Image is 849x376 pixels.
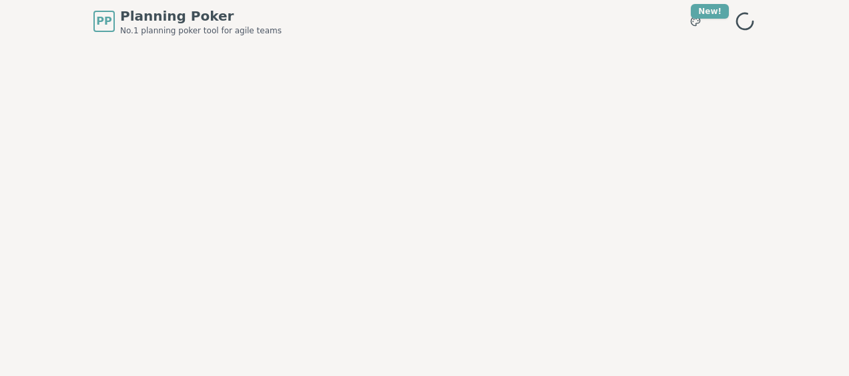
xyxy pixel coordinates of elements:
button: New! [683,9,707,33]
div: New! [691,4,729,19]
span: No.1 planning poker tool for agile teams [120,25,282,36]
span: Planning Poker [120,7,282,25]
span: PP [96,13,111,29]
a: PPPlanning PokerNo.1 planning poker tool for agile teams [93,7,282,36]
